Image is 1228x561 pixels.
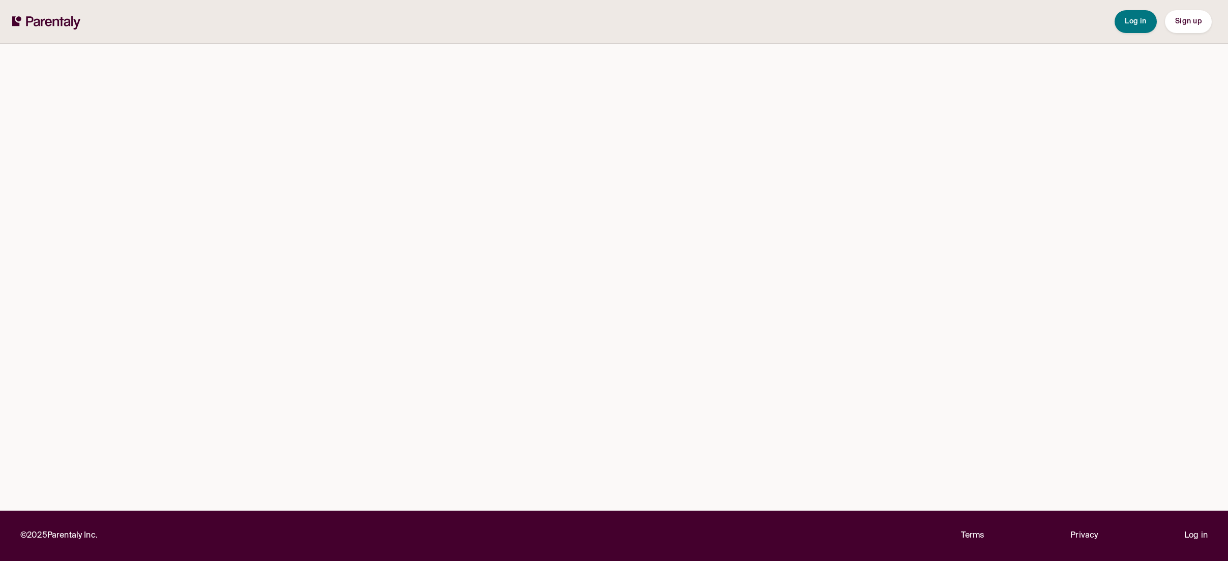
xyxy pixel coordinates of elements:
button: Log in [1115,10,1157,33]
p: © 2025 Parentaly Inc. [20,529,98,543]
a: Privacy [1070,529,1098,543]
a: Log in [1184,529,1208,543]
span: Sign up [1175,18,1202,25]
button: Sign up [1165,10,1212,33]
a: Terms [961,529,984,543]
span: Log in [1125,18,1147,25]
